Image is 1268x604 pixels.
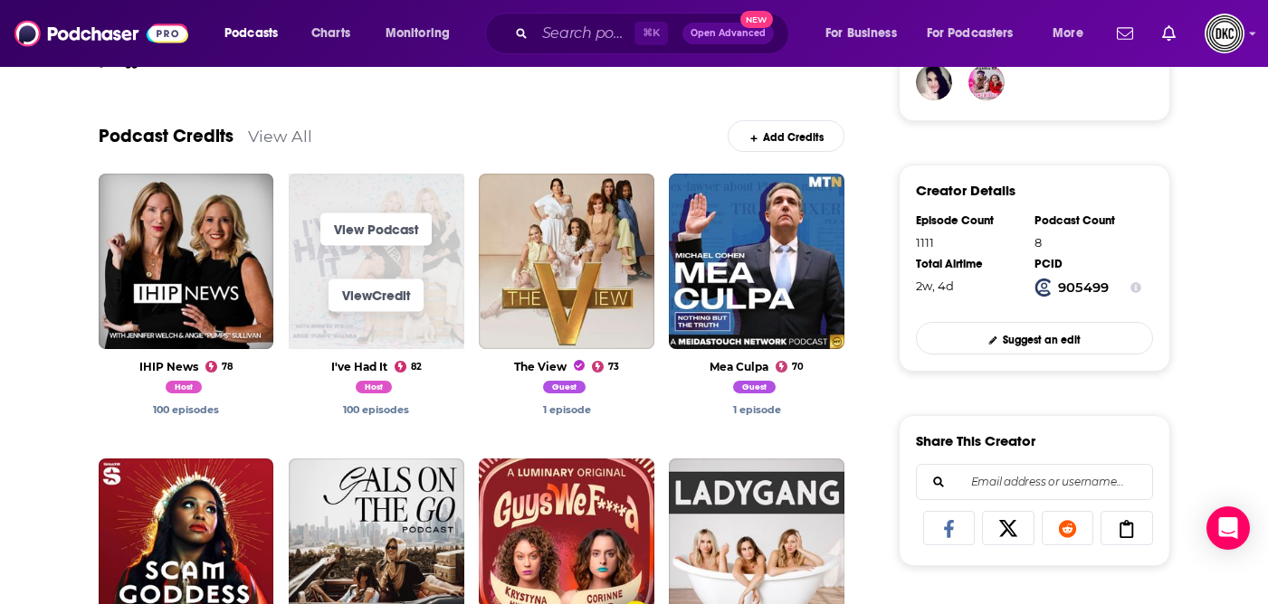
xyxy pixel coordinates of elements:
div: Open Intercom Messenger [1206,506,1250,550]
span: ⌘ K [634,22,668,45]
span: Charts [311,21,350,46]
a: Show notifications dropdown [1155,18,1183,49]
button: open menu [373,19,473,48]
img: Podchaser - Follow, Share and Rate Podcasts [14,16,188,51]
a: View All [248,127,312,146]
button: Show profile menu [1205,14,1244,53]
button: open menu [1040,19,1106,48]
div: Search followers [916,464,1153,500]
a: The View [514,360,585,373]
span: 70 [792,363,804,371]
strong: 905499 [1058,279,1109,296]
a: Share on X/Twitter [982,511,1034,545]
img: Podchaser Creator ID logo [1034,278,1053,297]
img: richbitchpod [968,64,1005,100]
img: User Profile [1205,14,1244,53]
input: Search podcasts, credits, & more... [535,19,634,48]
span: Host [356,381,392,393]
a: Suggest an edit [916,322,1153,354]
span: Guest [543,381,586,393]
a: Add Credits [728,120,844,152]
button: Show Info [1130,278,1141,297]
div: 8 [1034,235,1141,250]
div: Total Airtime [916,257,1023,271]
h3: Creator Details [916,182,1015,199]
span: 78 [222,363,233,371]
a: IHIP News [139,360,198,373]
a: Podcast Credits [99,125,234,147]
a: ViewCredit [329,278,424,311]
a: Angie “Pumps” Sullivan [356,383,396,396]
div: Episode Count [916,213,1023,228]
a: View Podcast [320,212,432,245]
img: pokie [916,64,952,100]
span: Logged in as DKCMediatech [1205,14,1244,53]
button: Open AdvancedNew [682,23,774,44]
a: Angie “Pumps” Sullivan [153,403,219,416]
span: For Business [825,21,897,46]
button: open menu [813,19,920,48]
div: 1111 [916,235,1023,250]
div: Search podcasts, credits, & more... [502,13,806,54]
a: Charts [300,19,361,48]
a: Angie “Pumps” Sullivan [733,383,780,396]
a: Share on Reddit [1042,511,1094,545]
a: 70 [776,361,804,373]
h3: Share This Creator [916,432,1035,449]
a: Angie “Pumps” Sullivan [733,403,781,416]
span: Host [166,381,202,393]
a: Angie “Pumps” Sullivan [543,383,590,396]
button: open menu [212,19,301,48]
a: Angie “Pumps” Sullivan [343,403,409,416]
a: 73 [592,361,619,373]
div: Podcast Count [1034,213,1141,228]
a: I've Had It [331,360,387,373]
a: Copy Link [1101,511,1153,545]
a: Angie “Pumps” Sullivan [543,403,591,416]
button: open menu [915,19,1040,48]
span: For Podcasters [927,21,1014,46]
a: Show notifications dropdown [1110,18,1140,49]
a: Mea Culpa [710,360,768,373]
span: Open Advanced [691,29,766,38]
span: More [1053,21,1083,46]
span: 450 hours, 42 minutes, 56 seconds [916,278,954,293]
a: 82 [395,361,422,373]
span: Guest [733,381,776,393]
span: New [740,11,773,28]
span: Monitoring [386,21,450,46]
a: Share on Facebook [923,511,976,545]
a: 78 [205,361,233,373]
span: Podcasts [224,21,278,46]
span: 82 [411,363,422,371]
span: 73 [608,363,619,371]
input: Email address or username... [931,465,1138,499]
div: PCID [1034,257,1141,271]
a: Angie “Pumps” Sullivan [166,383,206,396]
